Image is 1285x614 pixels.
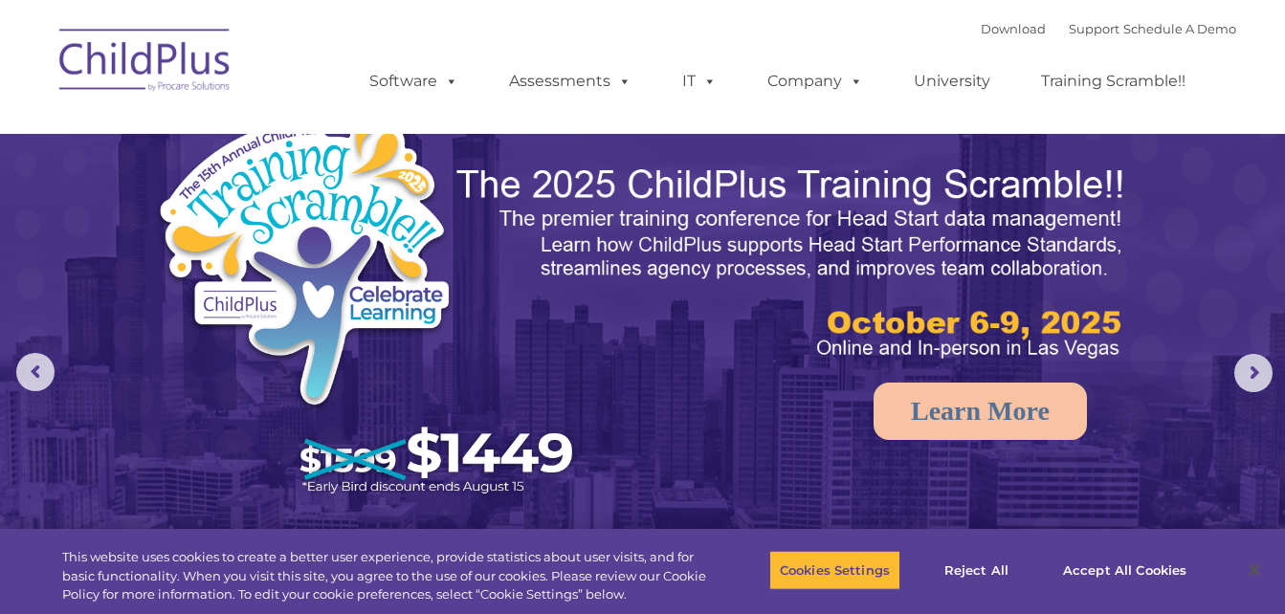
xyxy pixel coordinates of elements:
[266,126,324,141] span: Last name
[1123,21,1236,36] a: Schedule A Demo
[981,21,1046,36] a: Download
[62,548,707,604] div: This website uses cookies to create a better user experience, provide statistics about user visit...
[1233,549,1275,591] button: Close
[50,15,241,111] img: ChildPlus by Procare Solutions
[663,62,736,100] a: IT
[490,62,651,100] a: Assessments
[266,205,347,219] span: Phone number
[748,62,882,100] a: Company
[917,550,1036,590] button: Reject All
[350,62,477,100] a: Software
[1052,550,1197,590] button: Accept All Cookies
[981,21,1236,36] font: |
[1022,62,1205,100] a: Training Scramble!!
[895,62,1009,100] a: University
[874,383,1087,440] a: Learn More
[1069,21,1119,36] a: Support
[769,550,900,590] button: Cookies Settings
